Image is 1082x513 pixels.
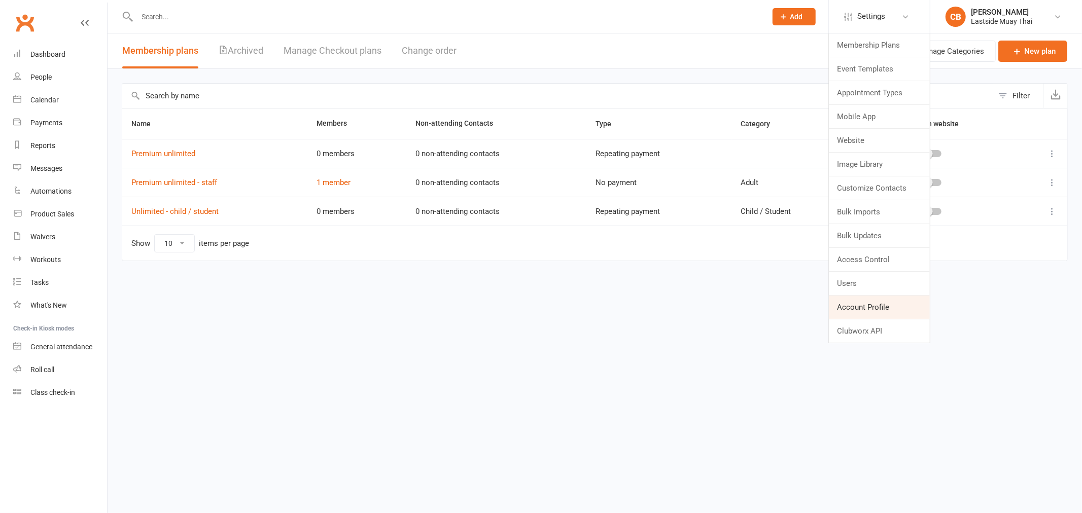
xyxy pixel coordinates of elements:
a: Clubworx API [829,319,930,343]
div: Payments [30,119,62,127]
a: Bulk Imports [829,200,930,224]
td: Repeating payment [586,197,731,226]
td: 0 non-attending contacts [406,139,586,168]
div: Workouts [30,255,61,264]
td: 0 non-attending contacts [406,197,586,226]
th: Members [307,108,406,139]
div: Roll call [30,365,54,374]
span: Show on website [905,120,959,128]
div: CB [946,7,966,27]
button: Add [773,8,816,25]
div: Reports [30,141,55,150]
button: Change order [402,33,457,68]
button: Name [131,118,162,130]
a: General attendance kiosk mode [13,336,107,358]
div: Eastside Muay Thai [971,17,1032,26]
button: Filter [993,84,1043,108]
a: Messages [13,157,107,180]
a: Users [829,272,930,295]
td: Child / Student [731,197,852,226]
a: Archived [219,33,263,68]
a: Waivers [13,226,107,248]
a: Roll call [13,358,107,381]
span: Name [131,120,162,128]
td: 0 non-attending contacts [406,168,586,197]
a: Image Library [829,153,930,176]
div: Product Sales [30,210,74,218]
a: Account Profile [829,296,930,319]
span: Category [741,120,781,128]
td: 0 members [307,139,406,168]
div: Calendar [30,96,59,104]
td: Adult [731,168,852,197]
div: Show [131,234,249,252]
input: Search... [134,10,759,24]
a: Customize Contacts [829,176,930,200]
div: items per page [199,239,249,248]
div: Dashboard [30,50,65,58]
a: New plan [998,41,1067,62]
a: Manage Checkout plans [284,33,381,68]
a: Access Control [829,248,930,271]
a: Automations [13,180,107,203]
div: Waivers [30,233,55,241]
a: Mobile App [829,105,930,128]
div: Class check-in [30,388,75,396]
a: Premium unlimited [131,149,195,158]
div: Automations [30,187,72,195]
div: [PERSON_NAME] [971,8,1032,17]
a: Bulk Updates [829,224,930,247]
div: People [30,73,52,81]
th: Non-attending Contacts [406,108,586,139]
td: No payment [586,168,731,197]
div: Tasks [30,278,49,286]
a: People [13,66,107,89]
div: Filter [1013,90,1030,102]
a: Payments [13,112,107,134]
a: Reports [13,134,107,157]
button: Type [596,118,622,130]
a: Event Templates [829,57,930,81]
span: Type [596,120,622,128]
div: General attendance [30,343,92,351]
a: Unlimited - child / student [131,207,219,216]
a: What's New [13,294,107,317]
a: Calendar [13,89,107,112]
a: 1 member [317,178,351,187]
a: Appointment Types [829,81,930,104]
a: Premium unlimited - staff [131,178,217,187]
div: Messages [30,164,62,172]
button: Category [741,118,781,130]
a: Membership Plans [829,33,930,57]
input: Search by name [122,84,993,108]
button: Show on website [896,118,970,130]
a: Dashboard [13,43,107,66]
a: Workouts [13,248,107,271]
span: Add [790,13,803,21]
div: What's New [30,301,67,309]
button: Manage Categories [906,41,996,62]
a: Website [829,129,930,152]
a: Class kiosk mode [13,381,107,404]
button: Membership plans [122,33,198,68]
td: Repeating payment [586,139,731,168]
td: 0 members [307,197,406,226]
a: Product Sales [13,203,107,226]
span: Settings [857,5,885,28]
a: Tasks [13,271,107,294]
a: Clubworx [12,10,38,35]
